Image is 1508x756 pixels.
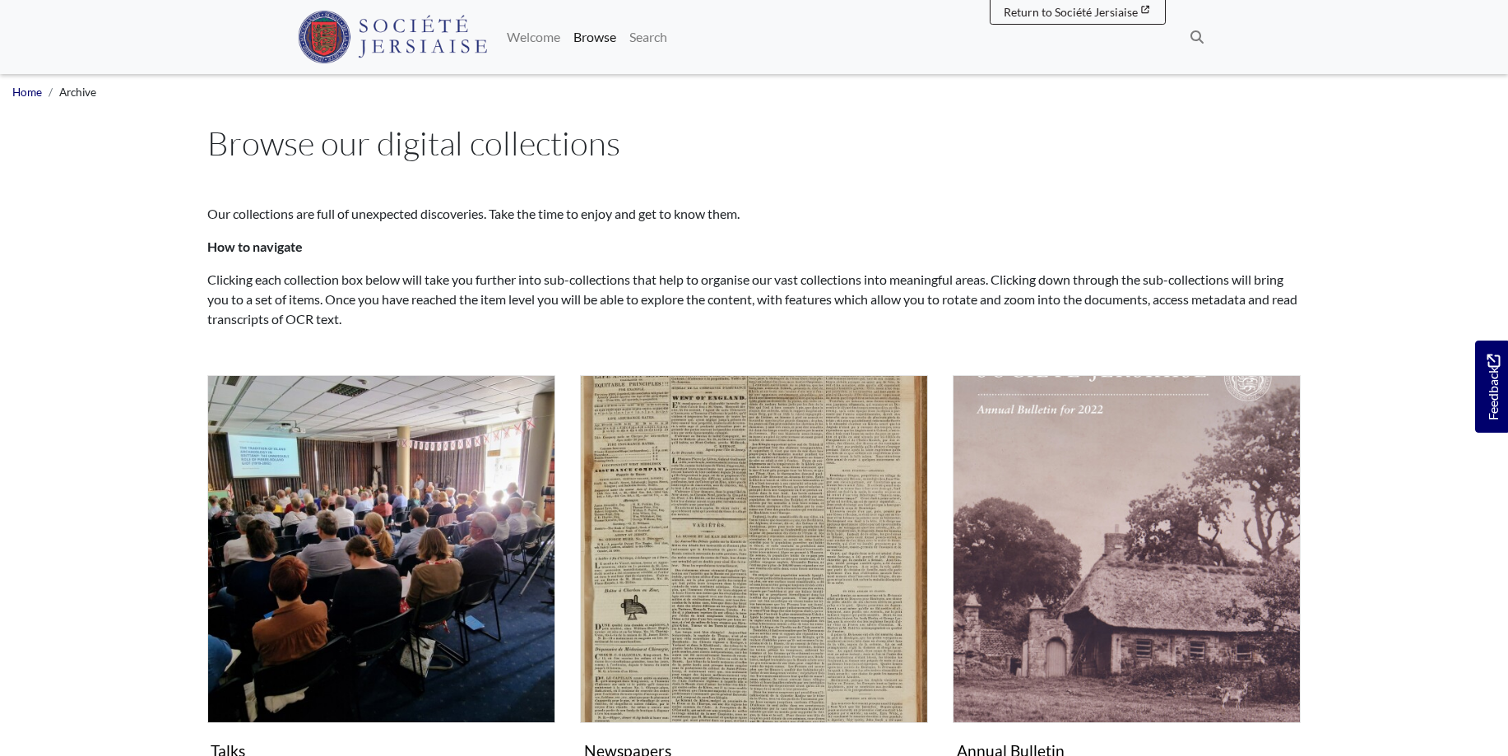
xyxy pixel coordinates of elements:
span: Return to Société Jersiaise [1004,5,1138,19]
a: Browse [567,21,623,53]
img: Annual Bulletin [953,375,1301,723]
img: Société Jersiaise [298,11,488,63]
strong: How to navigate [207,239,303,254]
a: Welcome [500,21,567,53]
a: Home [12,86,42,99]
p: Our collections are full of unexpected discoveries. Take the time to enjoy and get to know them. [207,204,1302,224]
a: Search [623,21,674,53]
img: Talks [207,375,555,723]
span: Archive [59,86,96,99]
a: Would you like to provide feedback? [1475,341,1508,433]
span: Feedback [1483,354,1503,420]
h1: Browse our digital collections [207,123,1302,163]
img: Newspapers [580,375,928,723]
p: Clicking each collection box below will take you further into sub-collections that help to organi... [207,270,1302,329]
a: Société Jersiaise logo [298,7,488,67]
